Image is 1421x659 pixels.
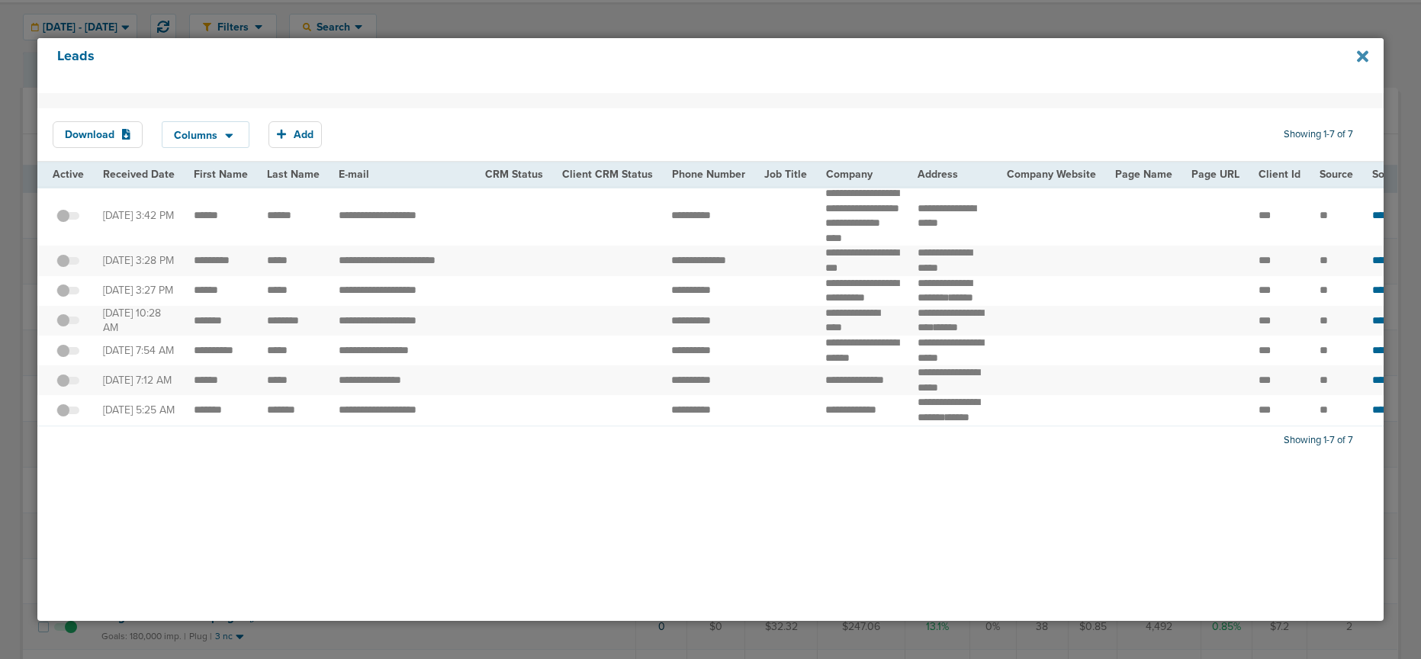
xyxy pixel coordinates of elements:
[1259,168,1300,181] span: Client Id
[294,129,313,142] span: Add
[485,168,543,181] span: CRM Status
[816,162,908,186] th: Company
[672,168,745,181] span: Phone Number
[267,168,320,181] span: Last Name
[94,276,185,306] td: [DATE] 3:27 PM
[998,162,1106,186] th: Company Website
[552,162,662,186] th: Client CRM Status
[1320,168,1353,181] span: Source
[94,336,185,365] td: [DATE] 7:54 AM
[174,130,217,141] span: Columns
[94,186,185,246] td: [DATE] 3:42 PM
[1191,168,1239,181] span: Page URL
[1106,162,1182,186] th: Page Name
[94,306,185,336] td: [DATE] 10:28 AM
[1284,434,1353,447] span: Showing 1-7 of 7
[103,168,175,181] span: Received Date
[94,395,185,426] td: [DATE] 5:25 AM
[754,162,816,186] th: Job Title
[53,168,84,181] span: Active
[268,121,322,148] button: Add
[53,121,143,148] button: Download
[94,246,185,275] td: [DATE] 3:28 PM
[194,168,248,181] span: First Name
[94,365,185,395] td: [DATE] 7:12 AM
[1284,128,1353,141] span: Showing 1-7 of 7
[339,168,369,181] span: E-mail
[57,48,1237,83] h4: Leads
[908,162,998,186] th: Address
